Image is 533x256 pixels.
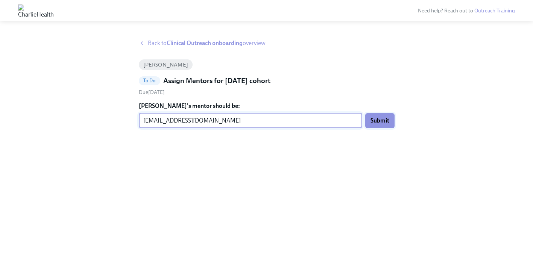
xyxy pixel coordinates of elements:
[365,113,395,128] button: Submit
[148,39,266,47] span: Back to overview
[139,113,362,128] input: Enter their work email address
[139,62,193,68] span: [PERSON_NAME]
[371,117,389,124] span: Submit
[167,39,243,47] strong: Clinical Outreach onboarding
[139,89,165,95] span: Saturday, September 20th 2025, 9:00 am
[418,8,515,14] span: Need help? Reach out to
[139,102,395,110] label: [PERSON_NAME]'s mentor should be:
[18,5,54,17] img: CharlieHealth
[139,78,160,83] span: To Do
[474,8,515,14] a: Outreach Training
[139,39,395,47] a: Back toClinical Outreach onboardingoverview
[163,76,270,86] h5: Assign Mentors for [DATE] cohort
